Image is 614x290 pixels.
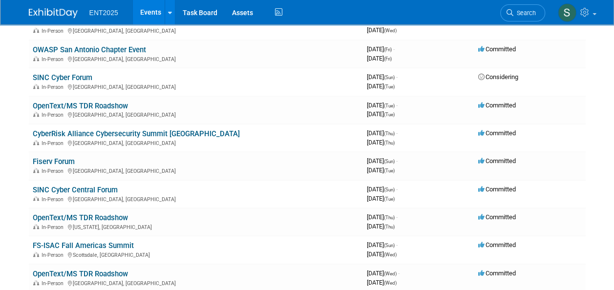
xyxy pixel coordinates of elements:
[33,224,39,229] img: In-Person Event
[396,102,398,109] span: -
[513,9,536,17] span: Search
[42,280,66,287] span: In-Person
[558,3,576,22] img: Stephanie Silva
[33,26,359,34] div: [GEOGRAPHIC_DATA], [GEOGRAPHIC_DATA]
[367,26,397,34] span: [DATE]
[33,102,128,110] a: OpenText/MS TDR Roadshow
[367,269,400,277] span: [DATE]
[367,186,398,193] span: [DATE]
[42,28,66,34] span: In-Person
[500,4,545,21] a: Search
[33,166,359,174] div: [GEOGRAPHIC_DATA], [GEOGRAPHIC_DATA]
[42,84,66,90] span: In-Person
[33,168,39,173] img: In-Person Event
[478,269,516,277] span: Committed
[89,9,118,17] span: ENT2025
[367,279,397,286] span: [DATE]
[478,213,516,221] span: Committed
[29,8,78,18] img: ExhibitDay
[33,223,359,230] div: [US_STATE], [GEOGRAPHIC_DATA]
[33,269,128,278] a: OpenText/MS TDR Roadshow
[33,139,359,146] div: [GEOGRAPHIC_DATA], [GEOGRAPHIC_DATA]
[367,157,398,165] span: [DATE]
[384,47,392,52] span: (Fri)
[384,168,395,173] span: (Tue)
[367,45,395,53] span: [DATE]
[33,241,134,250] a: FS-ISAC Fall Americas Summit
[33,129,240,138] a: CyberRisk Alliance Cybersecurity Summit [GEOGRAPHIC_DATA]
[33,45,146,54] a: OWASP San Antonio Chapter Event
[398,269,400,277] span: -
[42,140,66,146] span: In-Person
[367,102,398,109] span: [DATE]
[367,83,395,90] span: [DATE]
[367,110,395,118] span: [DATE]
[33,56,39,61] img: In-Person Event
[478,73,518,81] span: Considering
[396,213,398,221] span: -
[42,196,66,203] span: In-Person
[367,241,398,249] span: [DATE]
[42,168,66,174] span: In-Person
[478,129,516,137] span: Committed
[33,186,118,194] a: SINC Cyber Central Forum
[33,196,39,201] img: In-Person Event
[367,73,398,81] span: [DATE]
[384,140,395,145] span: (Thu)
[33,73,92,82] a: SINC Cyber Forum
[396,73,398,81] span: -
[42,252,66,258] span: In-Person
[33,110,359,118] div: [GEOGRAPHIC_DATA], [GEOGRAPHIC_DATA]
[367,213,398,221] span: [DATE]
[384,196,395,202] span: (Tue)
[33,195,359,203] div: [GEOGRAPHIC_DATA], [GEOGRAPHIC_DATA]
[384,75,395,80] span: (Sun)
[384,224,395,229] span: (Thu)
[367,55,392,62] span: [DATE]
[33,280,39,285] img: In-Person Event
[367,195,395,202] span: [DATE]
[478,45,516,53] span: Committed
[384,271,397,276] span: (Wed)
[42,112,66,118] span: In-Person
[478,241,516,249] span: Committed
[367,129,398,137] span: [DATE]
[393,45,395,53] span: -
[384,187,395,192] span: (Sun)
[33,28,39,33] img: In-Person Event
[396,129,398,137] span: -
[33,250,359,258] div: Scottsdale, [GEOGRAPHIC_DATA]
[33,83,359,90] div: [GEOGRAPHIC_DATA], [GEOGRAPHIC_DATA]
[367,139,395,146] span: [DATE]
[33,279,359,287] div: [GEOGRAPHIC_DATA], [GEOGRAPHIC_DATA]
[396,157,398,165] span: -
[42,224,66,230] span: In-Person
[384,28,397,33] span: (Wed)
[478,102,516,109] span: Committed
[384,103,395,108] span: (Tue)
[367,166,395,174] span: [DATE]
[367,223,395,230] span: [DATE]
[33,140,39,145] img: In-Person Event
[384,56,392,62] span: (Fri)
[33,112,39,117] img: In-Person Event
[478,186,516,193] span: Committed
[384,243,395,248] span: (Sun)
[384,84,395,89] span: (Tue)
[33,55,359,62] div: [GEOGRAPHIC_DATA], [GEOGRAPHIC_DATA]
[384,252,397,257] span: (Wed)
[384,215,395,220] span: (Thu)
[396,241,398,249] span: -
[384,131,395,136] span: (Thu)
[33,84,39,89] img: In-Person Event
[42,56,66,62] span: In-Person
[33,213,128,222] a: OpenText/MS TDR Roadshow
[33,157,75,166] a: Fiserv Forum
[384,159,395,164] span: (Sun)
[384,280,397,286] span: (Wed)
[384,112,395,117] span: (Tue)
[478,157,516,165] span: Committed
[367,250,397,258] span: [DATE]
[33,252,39,257] img: In-Person Event
[396,186,398,193] span: -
